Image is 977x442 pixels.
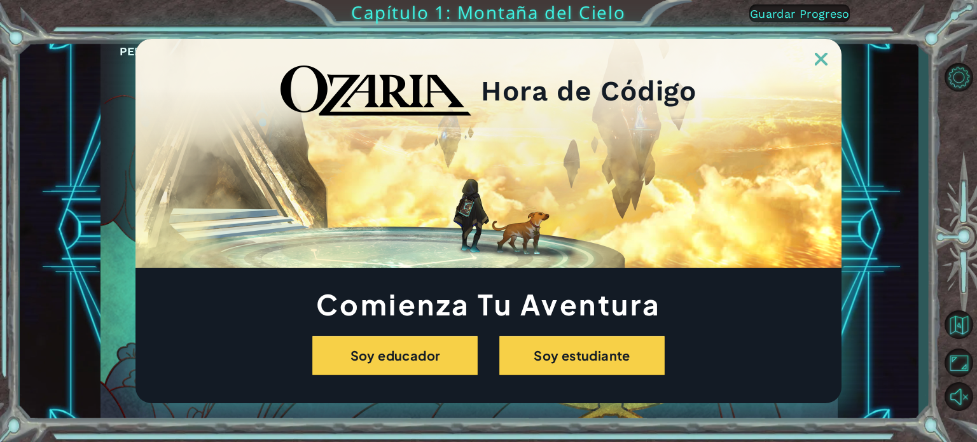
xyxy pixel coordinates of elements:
h2: Hora de Código [481,79,696,103]
button: Soy educador [312,336,478,375]
h1: Comienza Tu Aventura [135,291,842,317]
button: Soy estudiante [499,336,665,375]
img: blackOzariaWordmark.png [281,66,471,116]
img: ExitButton_Dusk.png [815,53,828,66]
